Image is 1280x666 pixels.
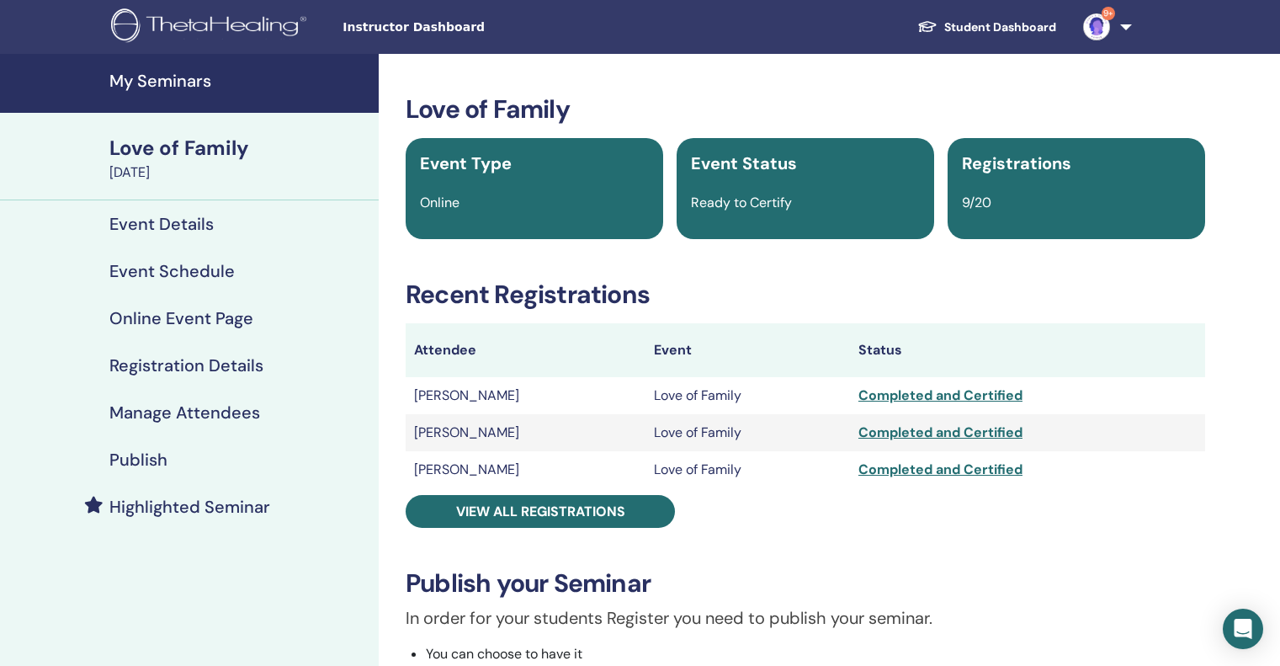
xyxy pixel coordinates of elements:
[645,414,850,451] td: Love of Family
[109,214,214,234] h4: Event Details
[917,19,937,34] img: graduation-cap-white.svg
[109,71,369,91] h4: My Seminars
[645,451,850,488] td: Love of Family
[406,414,645,451] td: [PERSON_NAME]
[109,402,260,423] h4: Manage Attendees
[109,163,369,183] div: [DATE]
[420,194,459,211] span: Online
[904,12,1070,43] a: Student Dashboard
[691,152,797,174] span: Event Status
[850,323,1205,377] th: Status
[406,280,1205,310] h3: Recent Registrations
[109,355,263,376] h4: Registration Details
[645,323,850,377] th: Event
[406,451,645,488] td: [PERSON_NAME]
[456,503,625,520] span: View all registrations
[1083,13,1110,40] img: default.jpg
[858,386,1197,406] div: Completed and Certified
[420,152,512,174] span: Event Type
[343,19,595,36] span: Instructor Dashboard
[109,308,253,328] h4: Online Event Page
[406,94,1205,125] h3: Love of Family
[109,261,235,281] h4: Event Schedule
[109,497,270,517] h4: Highlighted Seminar
[962,194,991,211] span: 9/20
[645,377,850,414] td: Love of Family
[406,495,675,528] a: View all registrations
[858,423,1197,443] div: Completed and Certified
[1223,609,1263,649] div: Open Intercom Messenger
[858,460,1197,480] div: Completed and Certified
[99,134,379,183] a: Love of Family[DATE]
[406,568,1205,599] h3: Publish your Seminar
[111,8,312,46] img: logo.png
[109,134,369,163] div: Love of Family
[1102,7,1115,20] span: 9+
[109,450,167,470] h4: Publish
[406,377,645,414] td: [PERSON_NAME]
[962,152,1071,174] span: Registrations
[691,194,792,211] span: Ready to Certify
[406,323,645,377] th: Attendee
[406,605,1205,631] p: In order for your students Register you need to publish your seminar.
